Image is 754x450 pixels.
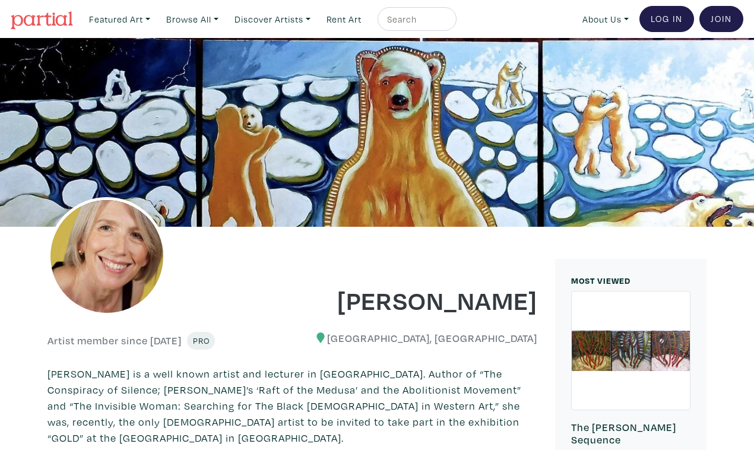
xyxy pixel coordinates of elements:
[321,7,367,31] a: Rent Art
[571,275,631,286] small: MOST VIEWED
[302,332,538,345] h6: [GEOGRAPHIC_DATA], [GEOGRAPHIC_DATA]
[47,197,166,316] img: phpThumb.php
[47,366,537,446] p: [PERSON_NAME] is a well known artist and lecturer in [GEOGRAPHIC_DATA]. Author of “The Conspiracy...
[161,7,224,31] a: Browse All
[699,6,743,32] a: Join
[577,7,634,31] a: About Us
[302,284,538,316] h1: [PERSON_NAME]
[192,335,210,346] span: Pro
[229,7,316,31] a: Discover Artists
[639,6,694,32] a: Log In
[84,7,156,31] a: Featured Art
[386,12,445,27] input: Search
[571,421,690,446] h6: The [PERSON_NAME] Sequence
[47,334,182,347] h6: Artist member since [DATE]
